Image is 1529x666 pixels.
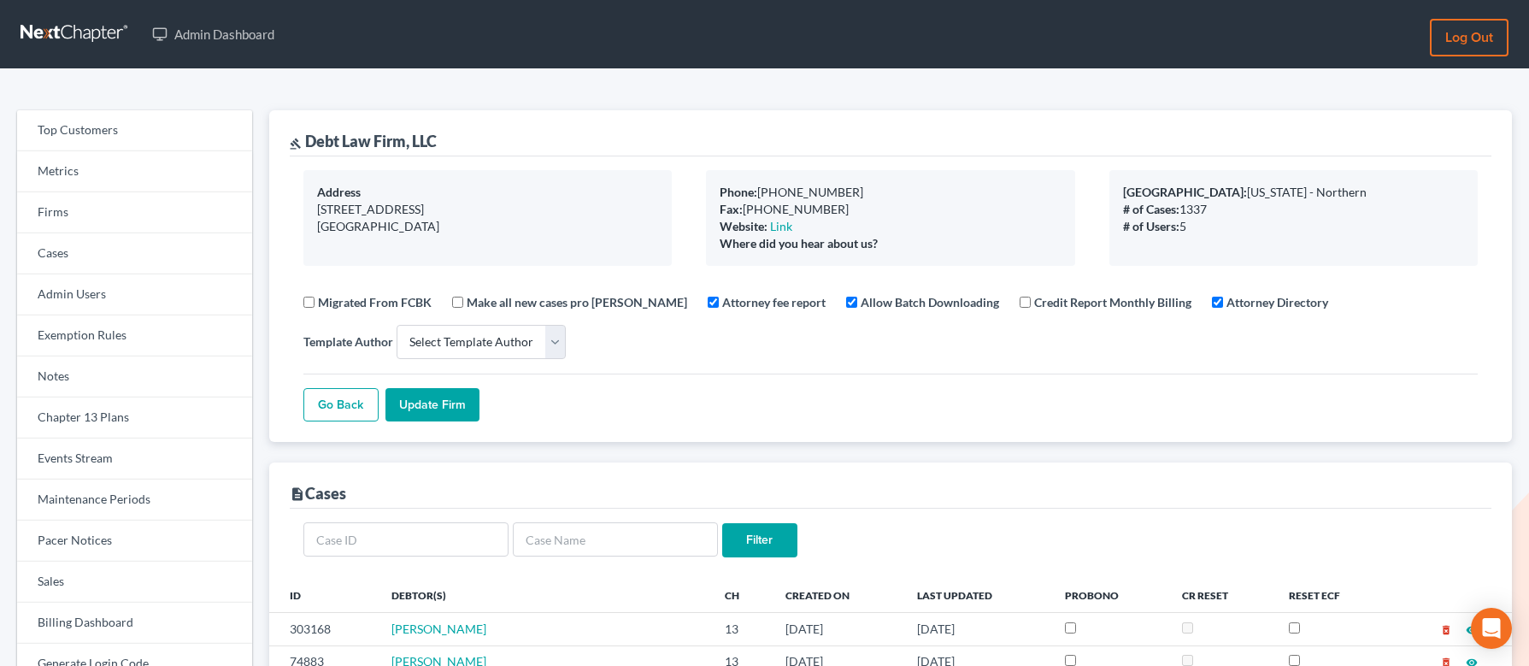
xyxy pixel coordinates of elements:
[1123,201,1464,218] div: 1337
[391,622,486,636] a: [PERSON_NAME]
[318,293,432,311] label: Migrated From FCBK
[1466,624,1478,636] i: visibility
[17,357,252,398] a: Notes
[1051,578,1168,612] th: ProBono
[513,522,718,557] input: Case Name
[17,233,252,274] a: Cases
[303,388,379,422] a: Go Back
[720,185,757,199] b: Phone:
[290,483,346,504] div: Cases
[303,522,509,557] input: Case ID
[144,19,283,50] a: Admin Dashboard
[1226,293,1328,311] label: Attorney Directory
[467,293,687,311] label: Make all new cases pro [PERSON_NAME]
[317,218,658,235] div: [GEOGRAPHIC_DATA]
[770,219,792,233] a: Link
[385,388,479,422] input: Update Firm
[17,110,252,151] a: Top Customers
[903,578,1051,612] th: Last Updated
[290,138,302,150] i: gavel
[861,293,999,311] label: Allow Batch Downloading
[1123,218,1464,235] div: 5
[1440,624,1452,636] i: delete_forever
[17,192,252,233] a: Firms
[317,201,658,218] div: [STREET_ADDRESS]
[1034,293,1191,311] label: Credit Report Monthly Billing
[17,603,252,644] a: Billing Dashboard
[711,578,772,612] th: Ch
[269,578,378,612] th: ID
[720,201,1061,218] div: [PHONE_NUMBER]
[720,202,743,216] b: Fax:
[303,333,393,351] label: Template Author
[17,480,252,521] a: Maintenance Periods
[17,521,252,562] a: Pacer Notices
[17,439,252,480] a: Events Stream
[903,613,1051,645] td: [DATE]
[317,185,361,199] b: Address
[711,613,772,645] td: 13
[1123,202,1179,216] b: # of Cases:
[1168,578,1274,612] th: CR Reset
[17,151,252,192] a: Metrics
[290,486,305,502] i: description
[1275,578,1389,612] th: Reset ECF
[269,613,378,645] td: 303168
[720,219,767,233] b: Website:
[772,613,904,645] td: [DATE]
[17,274,252,315] a: Admin Users
[722,293,826,311] label: Attorney fee report
[722,523,797,557] input: Filter
[1440,622,1452,636] a: delete_forever
[1123,219,1179,233] b: # of Users:
[1123,184,1464,201] div: [US_STATE] - Northern
[17,562,252,603] a: Sales
[290,131,437,151] div: Debt Law Firm, LLC
[720,184,1061,201] div: [PHONE_NUMBER]
[17,315,252,357] a: Exemption Rules
[1466,622,1478,636] a: visibility
[378,578,711,612] th: Debtor(s)
[720,236,878,250] b: Where did you hear about us?
[772,578,904,612] th: Created On
[1430,19,1508,56] a: Log out
[1471,608,1512,649] div: Open Intercom Messenger
[17,398,252,439] a: Chapter 13 Plans
[1123,185,1247,199] b: [GEOGRAPHIC_DATA]:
